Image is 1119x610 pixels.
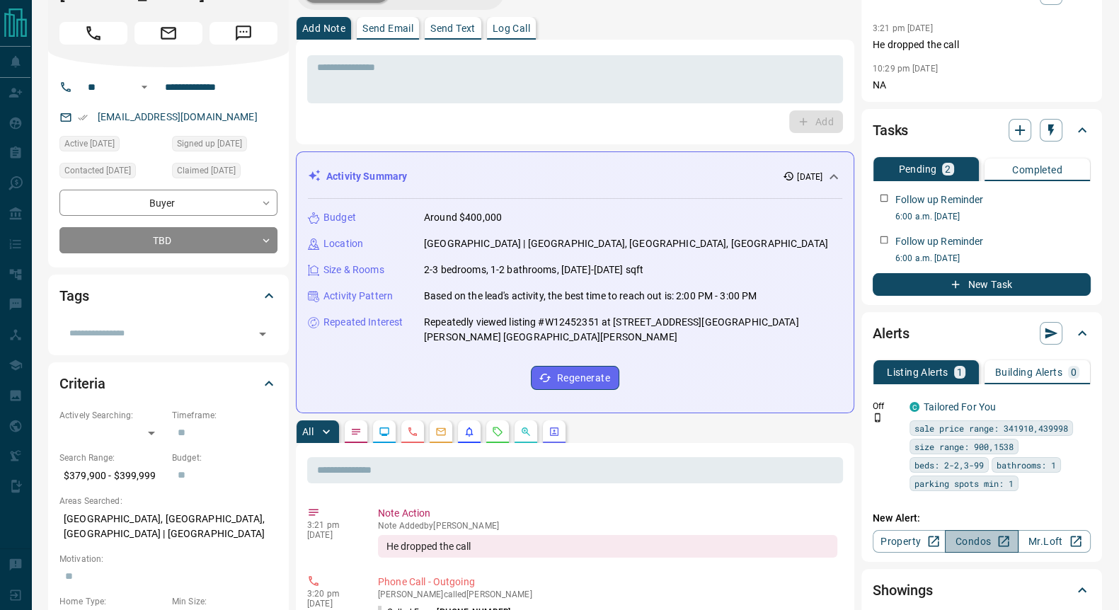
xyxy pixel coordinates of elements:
[379,426,390,437] svg: Lead Browsing Activity
[873,511,1091,526] p: New Alert:
[873,573,1091,607] div: Showings
[914,421,1068,435] span: sale price range: 341910,439998
[134,22,202,45] span: Email
[59,367,277,401] div: Criteria
[78,113,88,122] svg: Email Verified
[302,427,314,437] p: All
[424,210,502,225] p: Around $400,000
[873,413,883,422] svg: Push Notification Only
[59,495,277,507] p: Areas Searched:
[493,23,530,33] p: Log Call
[98,111,258,122] a: [EMAIL_ADDRESS][DOMAIN_NAME]
[531,366,619,390] button: Regenerate
[1071,367,1077,377] p: 0
[549,426,560,437] svg: Agent Actions
[873,64,938,74] p: 10:29 pm [DATE]
[362,23,413,33] p: Send Email
[492,426,503,437] svg: Requests
[378,506,837,521] p: Note Action
[172,163,277,183] div: Mon Oct 13 2025
[997,458,1056,472] span: bathrooms: 1
[323,210,356,225] p: Budget
[172,136,277,156] div: Sun Oct 12 2025
[59,163,165,183] div: Tue Oct 14 2025
[435,426,447,437] svg: Emails
[407,426,418,437] svg: Calls
[957,367,963,377] p: 1
[323,236,363,251] p: Location
[307,599,357,609] p: [DATE]
[59,507,277,546] p: [GEOGRAPHIC_DATA], [GEOGRAPHIC_DATA], [GEOGRAPHIC_DATA] | [GEOGRAPHIC_DATA]
[914,439,1014,454] span: size range: 900,1538
[172,409,277,422] p: Timeframe:
[59,409,165,422] p: Actively Searching:
[887,367,948,377] p: Listing Alerts
[64,137,115,151] span: Active [DATE]
[59,372,105,395] h2: Criteria
[253,324,272,344] button: Open
[323,315,403,330] p: Repeated Interest
[424,289,757,304] p: Based on the lead's activity, the best time to reach out is: 2:00 PM - 3:00 PM
[177,163,236,178] span: Claimed [DATE]
[59,284,88,307] h2: Tags
[59,227,277,253] div: TBD
[424,263,643,277] p: 2-3 bedrooms, 1-2 bathrooms, [DATE]-[DATE] sqft
[873,38,1091,52] p: He dropped the call
[307,520,357,530] p: 3:21 pm
[797,171,822,183] p: [DATE]
[873,273,1091,296] button: New Task
[924,401,996,413] a: Tailored For You
[895,210,1091,223] p: 6:00 a.m. [DATE]
[909,402,919,412] div: condos.ca
[350,426,362,437] svg: Notes
[914,476,1014,490] span: parking spots min: 1
[873,113,1091,147] div: Tasks
[873,78,1091,93] p: NA
[1012,165,1062,175] p: Completed
[895,192,983,207] p: Follow up Reminder
[520,426,532,437] svg: Opportunities
[323,263,384,277] p: Size & Rooms
[895,252,1091,265] p: 6:00 a.m. [DATE]
[945,164,951,174] p: 2
[430,23,476,33] p: Send Text
[873,119,908,142] h2: Tasks
[323,289,393,304] p: Activity Pattern
[59,553,277,565] p: Motivation:
[424,236,828,251] p: [GEOGRAPHIC_DATA] | [GEOGRAPHIC_DATA], [GEOGRAPHIC_DATA], [GEOGRAPHIC_DATA]
[59,464,165,488] p: $379,900 - $399,999
[995,367,1062,377] p: Building Alerts
[378,575,837,589] p: Phone Call - Outgoing
[59,595,165,608] p: Home Type:
[302,23,345,33] p: Add Note
[873,530,946,553] a: Property
[898,164,936,174] p: Pending
[307,530,357,540] p: [DATE]
[464,426,475,437] svg: Listing Alerts
[59,451,165,464] p: Search Range:
[308,163,842,190] div: Activity Summary[DATE]
[914,458,984,472] span: beds: 2-2,3-99
[136,79,153,96] button: Open
[172,595,277,608] p: Min Size:
[873,579,933,602] h2: Showings
[895,234,983,249] p: Follow up Reminder
[945,530,1018,553] a: Condos
[873,400,901,413] p: Off
[210,22,277,45] span: Message
[378,589,837,599] p: [PERSON_NAME] called [PERSON_NAME]
[378,535,837,558] div: He dropped the call
[873,322,909,345] h2: Alerts
[177,137,242,151] span: Signed up [DATE]
[59,136,165,156] div: Sun Oct 12 2025
[59,279,277,313] div: Tags
[172,451,277,464] p: Budget:
[64,163,131,178] span: Contacted [DATE]
[326,169,407,184] p: Activity Summary
[873,316,1091,350] div: Alerts
[378,521,837,531] p: Note Added by [PERSON_NAME]
[59,22,127,45] span: Call
[424,315,842,345] p: Repeatedly viewed listing #W12452351 at [STREET_ADDRESS][GEOGRAPHIC_DATA][PERSON_NAME] [GEOGRAPHI...
[307,589,357,599] p: 3:20 pm
[873,23,933,33] p: 3:21 pm [DATE]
